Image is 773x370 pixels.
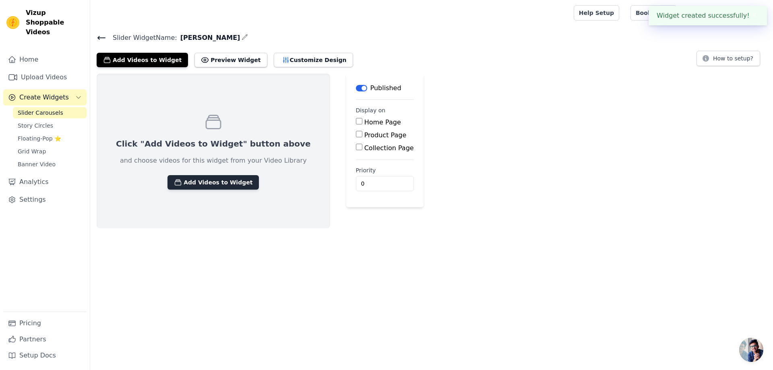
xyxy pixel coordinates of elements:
[750,11,759,21] button: Close
[356,106,386,114] legend: Display on
[26,8,83,37] span: Vizup Shoppable Videos
[13,133,87,144] a: Floating-Pop ⭐
[13,159,87,170] a: Banner Video
[3,192,87,208] a: Settings
[3,174,87,190] a: Analytics
[370,83,401,93] p: Published
[649,6,767,25] div: Widget created successfully!
[18,160,56,168] span: Banner Video
[739,338,763,362] a: Open chat
[194,53,267,67] button: Preview Widget
[18,109,63,117] span: Slider Carousels
[683,6,767,20] button: T The Original Hinge Bat
[177,33,240,43] span: [PERSON_NAME]
[6,16,19,29] img: Vizup
[3,69,87,85] a: Upload Videos
[696,6,767,20] p: The Original Hinge Bat
[364,144,414,152] label: Collection Page
[167,175,259,190] button: Add Videos to Widget
[120,156,307,165] p: and choose videos for this widget from your Video Library
[18,122,53,130] span: Story Circles
[630,5,677,21] a: Book Demo
[13,107,87,118] a: Slider Carousels
[19,93,69,102] span: Create Widgets
[697,56,760,64] a: How to setup?
[18,134,61,143] span: Floating-Pop ⭐
[13,146,87,157] a: Grid Wrap
[697,51,760,66] button: How to setup?
[3,331,87,347] a: Partners
[116,138,311,149] p: Click "Add Videos to Widget" button above
[13,120,87,131] a: Story Circles
[356,166,414,174] label: Priority
[364,131,407,139] label: Product Page
[18,147,46,155] span: Grid Wrap
[242,32,248,43] div: Edit Name
[574,5,619,21] a: Help Setup
[3,347,87,364] a: Setup Docs
[3,89,87,105] button: Create Widgets
[3,52,87,68] a: Home
[3,315,87,331] a: Pricing
[97,53,188,67] button: Add Videos to Widget
[364,118,401,126] label: Home Page
[274,53,353,67] button: Customize Design
[106,33,177,43] span: Slider Widget Name:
